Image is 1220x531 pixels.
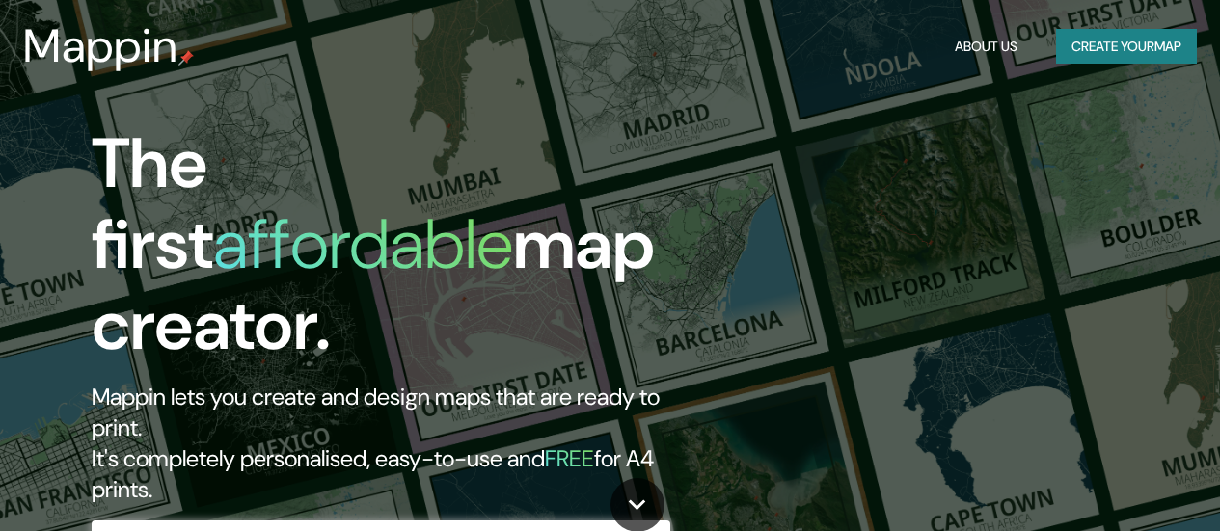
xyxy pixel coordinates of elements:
h5: FREE [545,443,594,473]
img: mappin-pin [178,50,194,66]
button: Create yourmap [1056,29,1197,65]
h1: affordable [213,199,513,289]
iframe: Help widget launcher [1048,456,1199,510]
button: About Us [947,29,1025,65]
h1: The first map creator. [92,123,702,382]
h3: Mappin [23,19,178,73]
h2: Mappin lets you create and design maps that are ready to print. It's completely personalised, eas... [92,382,702,505]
